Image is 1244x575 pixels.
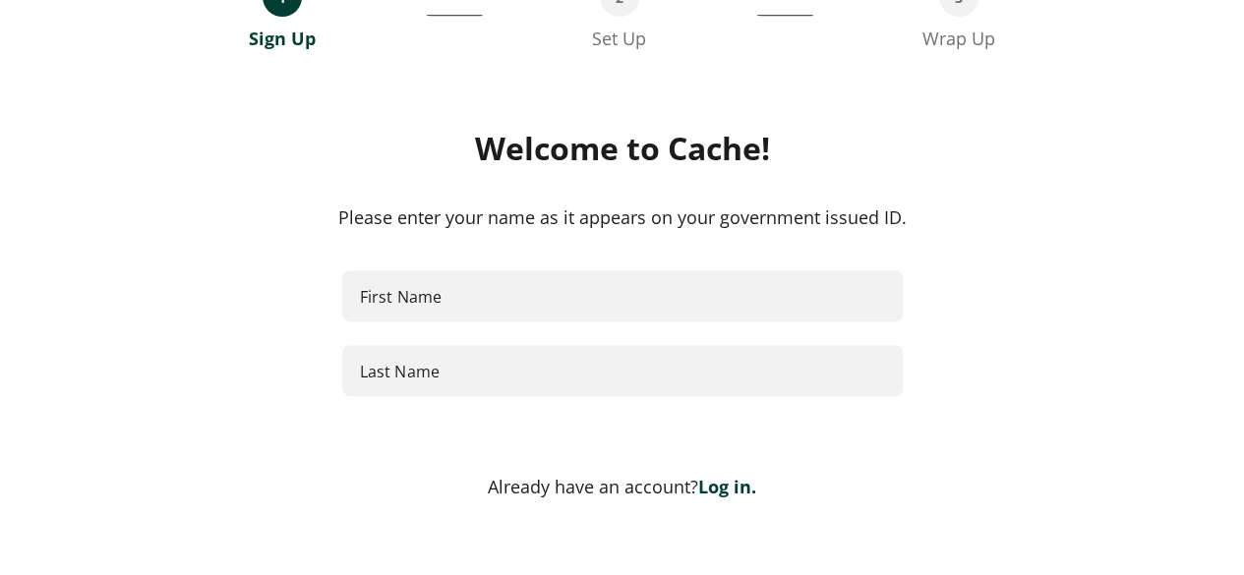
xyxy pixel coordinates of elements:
[52,203,1193,231] div: Please enter your name as it appears on your government issued ID.
[922,27,995,50] div: Wrap Up
[592,27,646,50] div: Set Up
[52,475,1193,498] div: Already have an account?
[698,475,756,498] a: Log in.
[249,27,316,50] div: Sign Up
[52,129,1193,168] div: Welcome to Cache!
